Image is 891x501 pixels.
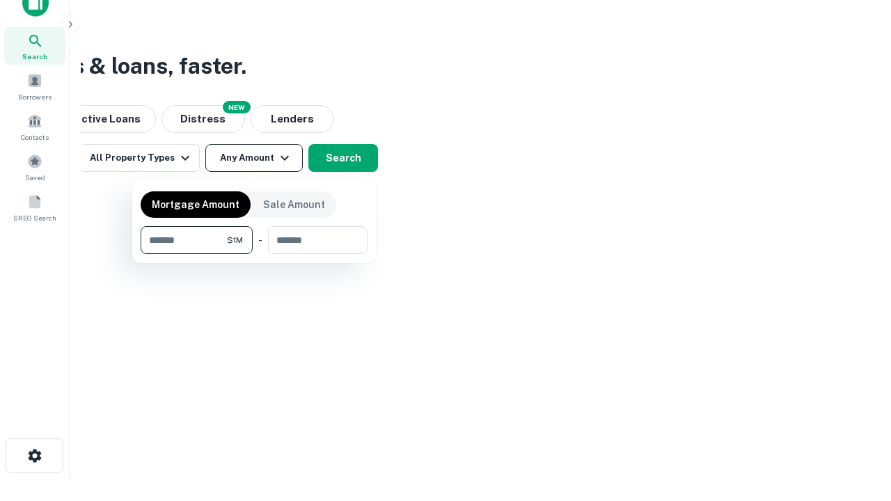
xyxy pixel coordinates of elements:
span: $1M [227,234,243,246]
p: Sale Amount [263,197,325,212]
p: Mortgage Amount [152,197,239,212]
iframe: Chat Widget [821,390,891,456]
div: - [258,226,262,254]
